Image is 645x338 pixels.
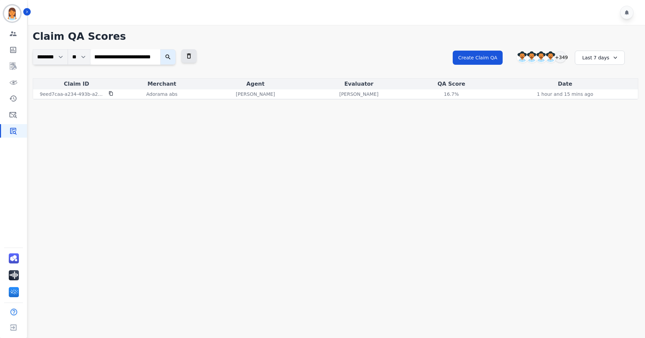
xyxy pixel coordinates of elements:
[537,91,593,97] p: 1 hour and 15 mins ago
[555,51,566,63] div: +349
[453,51,503,65] button: Create Claim QA
[4,5,20,22] img: Bordered avatar
[309,80,410,88] div: Evaluator
[40,91,105,97] p: 9eed7caa-a234-493b-a2aa-cbde99789e1f
[33,30,638,43] h1: Claim QA Scores
[575,51,625,65] div: Last 7 days
[236,91,275,97] p: [PERSON_NAME]
[436,91,467,97] div: 16.7%
[412,80,491,88] div: QA Score
[205,80,306,88] div: Agent
[34,80,119,88] div: Claim ID
[146,91,178,97] p: Adorama abs
[121,80,202,88] div: Merchant
[494,80,637,88] div: Date
[339,91,378,97] p: [PERSON_NAME]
